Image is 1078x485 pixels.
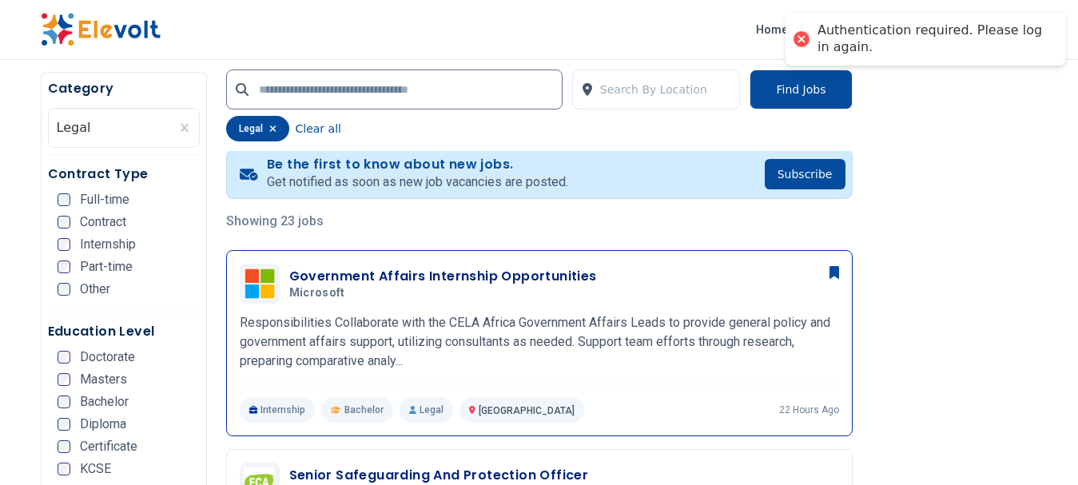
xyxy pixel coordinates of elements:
input: Certificate [58,440,70,453]
span: Microsoft [289,286,345,300]
button: Subscribe [765,159,845,189]
a: Home [750,17,794,42]
h3: Senior Safeguarding And Protection Officer [289,466,589,485]
div: Authentication required. Please log in again. [817,22,1049,56]
input: Full-time [58,193,70,206]
h5: Contract Type [48,165,200,184]
div: legal [226,116,289,141]
button: Find Jobs [750,70,852,109]
input: Other [58,283,70,296]
img: Microsoft [244,268,276,300]
input: Internship [58,238,70,251]
iframe: Chat Widget [998,408,1078,485]
a: MicrosoftGovernment Affairs Internship OpportunitiesMicrosoftResponsibilities Collaborate with th... [240,264,839,423]
span: Bachelor [344,404,384,416]
span: Full-time [80,193,129,206]
span: Bachelor [80,396,129,408]
p: Get notified as soon as new job vacancies are posted. [267,173,568,192]
button: Clear all [296,116,341,141]
span: Masters [80,373,127,386]
p: Showing 23 jobs [226,212,853,231]
span: Certificate [80,440,137,453]
h5: Category [48,79,200,98]
span: [GEOGRAPHIC_DATA] [479,405,575,416]
span: Doctorate [80,351,135,364]
p: Legal [400,397,453,423]
p: Internship [240,397,316,423]
span: Internship [80,238,136,251]
input: Masters [58,373,70,386]
input: Bachelor [58,396,70,408]
h5: Education Level [48,322,200,341]
input: Contract [58,216,70,229]
span: Diploma [80,418,126,431]
span: KCSE [80,463,111,475]
img: Elevolt [41,13,161,46]
p: 22 hours ago [779,404,839,416]
h4: Be the first to know about new jobs. [267,157,568,173]
input: KCSE [58,463,70,475]
span: Contract [80,216,126,229]
p: Responsibilities Collaborate with the CELA Africa Government Affairs Leads to provide general pol... [240,313,839,371]
h3: Government Affairs Internship Opportunities [289,267,597,286]
span: Part-time [80,260,133,273]
span: Other [80,283,110,296]
input: Part-time [58,260,70,273]
input: Diploma [58,418,70,431]
input: Doctorate [58,351,70,364]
